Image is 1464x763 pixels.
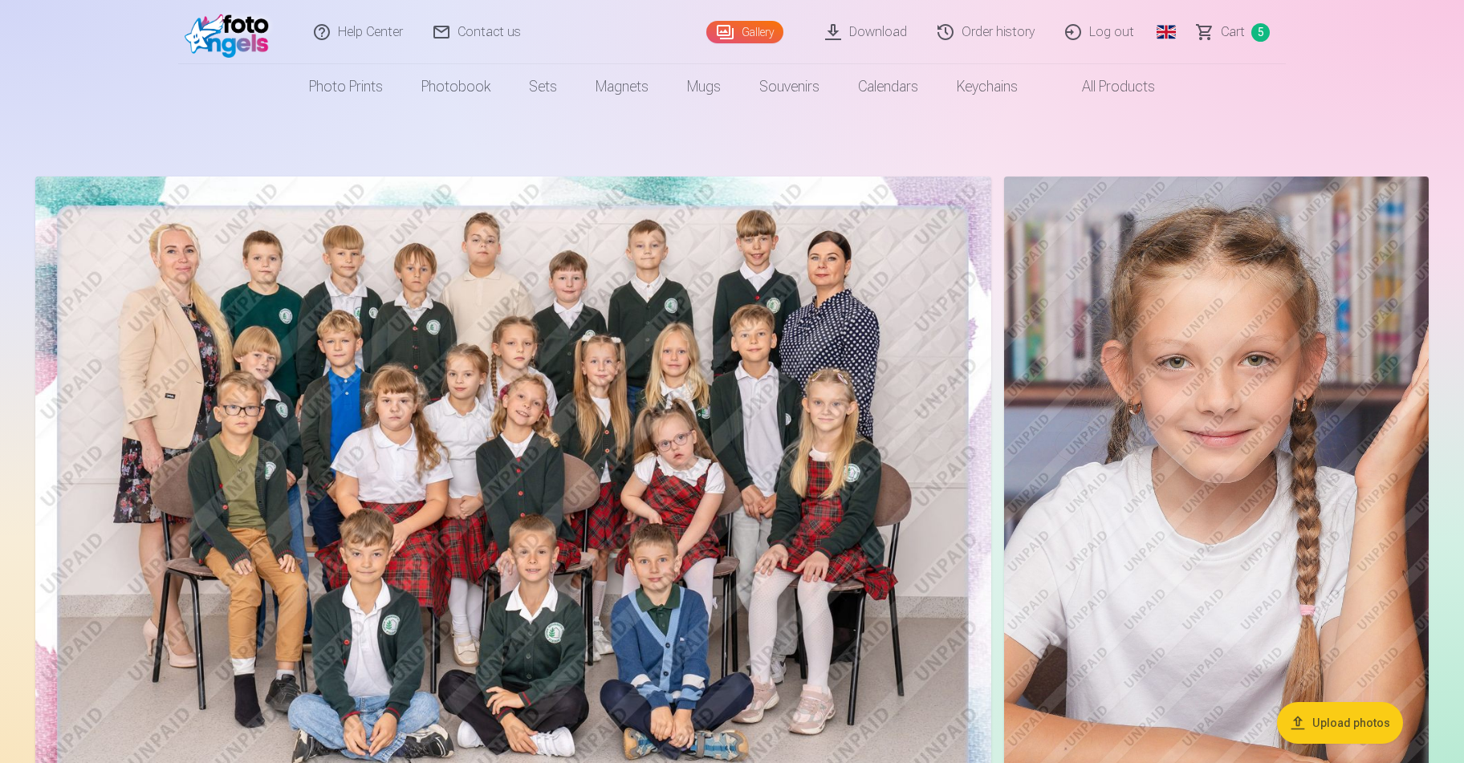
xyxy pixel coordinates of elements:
[1037,64,1174,109] a: All products
[576,64,668,109] a: Magnets
[740,64,839,109] a: Souvenirs
[185,6,277,58] img: /fa2
[937,64,1037,109] a: Keychains
[510,64,576,109] a: Sets
[839,64,937,109] a: Calendars
[1277,702,1403,744] button: Upload photos
[402,64,510,109] a: Photobook
[290,64,402,109] a: Photo prints
[706,21,783,43] a: Gallery
[1221,22,1245,42] span: Сart
[1251,23,1270,42] span: 5
[668,64,740,109] a: Mugs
